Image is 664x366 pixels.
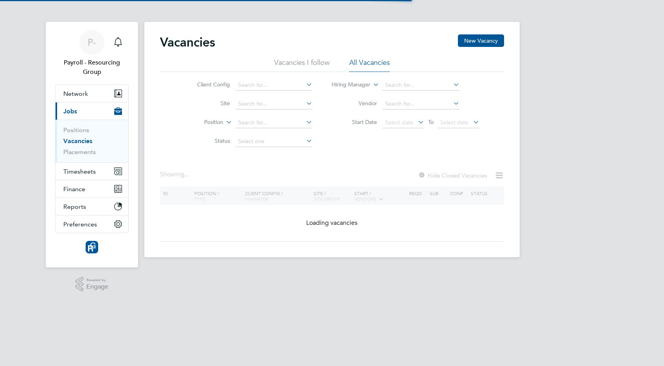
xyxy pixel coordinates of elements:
h2: Vacancies [160,34,215,50]
input: Search for... [235,80,312,91]
li: All Vacancies [349,58,390,72]
a: Placements [63,148,96,156]
nav: Main navigation [46,22,138,267]
span: Finance [63,185,85,193]
button: Finance [56,180,128,197]
button: New Vacancy [458,34,504,47]
button: Reports [56,198,128,215]
span: Select date [385,119,413,126]
a: P-Payroll - Resourcing Group [55,30,129,77]
label: Hide Closed Vacancies [418,172,487,179]
span: Payroll - Resourcing Group [55,58,129,77]
label: Status [185,137,230,144]
a: Powered byEngage [75,277,109,292]
span: ... [184,170,189,178]
input: Search for... [382,99,459,109]
label: Client Config [185,81,230,88]
span: Preferences [63,221,97,228]
a: Go to home page [55,241,129,253]
input: Search for... [235,99,312,109]
a: Vacancies [63,137,92,145]
button: Network [56,85,128,102]
span: Reports [63,203,86,210]
label: Position [178,118,223,126]
img: resourcinggroup-logo-retina.png [86,241,98,253]
input: Search for... [235,117,312,128]
span: Powered by [86,277,108,283]
div: Showing [160,170,190,179]
button: Preferences [56,215,128,233]
label: Start Date [332,118,377,126]
label: Site [185,100,230,107]
span: P- [88,37,96,47]
input: Select one [235,136,312,147]
span: Engage [86,283,108,290]
span: Network [63,90,88,97]
a: Positions [63,126,89,134]
span: Jobs [63,108,77,115]
span: Timesheets [63,168,96,175]
div: Jobs [56,120,128,162]
label: Hiring Manager [325,81,370,89]
button: Timesheets [56,163,128,180]
label: Vendor [332,100,377,107]
span: Select date [440,119,468,126]
li: Vacancies I follow [274,58,330,72]
input: Search for... [382,80,459,91]
span: To [426,117,436,127]
button: Jobs [56,102,128,120]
